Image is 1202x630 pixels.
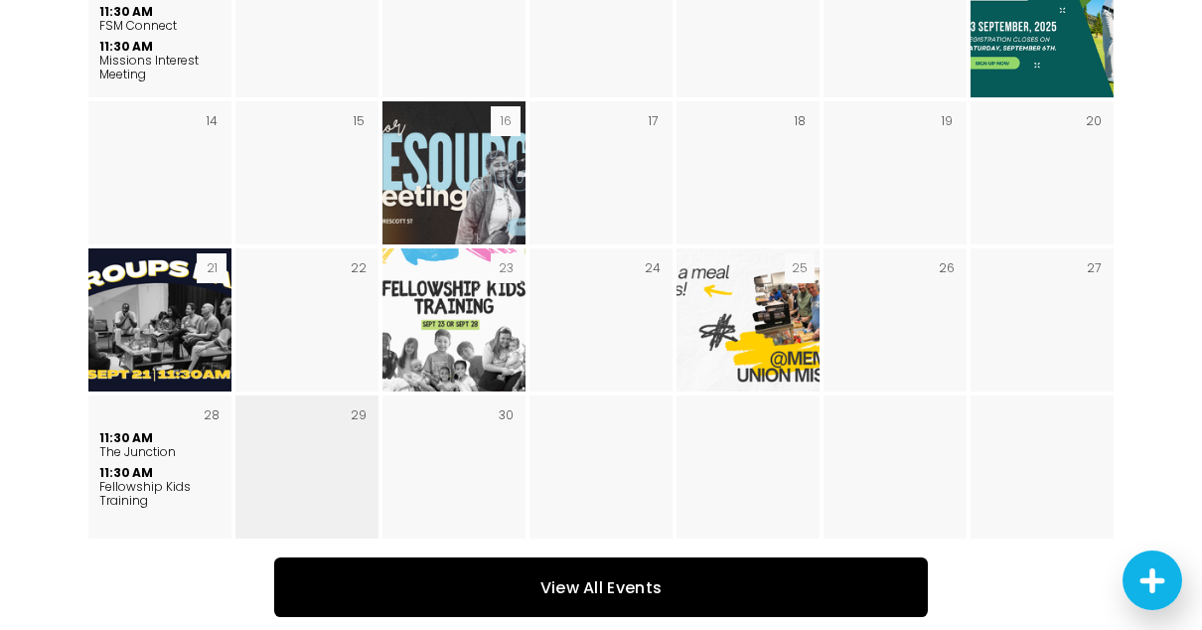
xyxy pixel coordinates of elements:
a: 11:30 AM The Junction [99,431,176,459]
div: 27 [1083,257,1105,279]
span: FSM Connect [99,17,177,34]
span: Missions Interest Meeting [99,52,199,82]
div: 28 [201,404,223,426]
div: 21 [201,257,223,279]
div: 14 [201,110,223,132]
a: 11:30 AM FSM Connect [99,5,177,33]
div: 19 [936,110,958,132]
div: 17 [642,110,664,132]
img: Senior Resource Meeting [327,101,581,244]
a: View All Events [274,557,929,617]
div: 23 [495,257,517,279]
span: 11:30 AM [99,466,221,480]
span: 11:30 AM [99,5,177,19]
div: 26 [936,257,958,279]
div: 25 [789,257,811,279]
img: Groups Fair [33,248,287,392]
div: 24 [642,257,664,279]
a: 11:30 AM Fellowship Kids Training [99,466,221,508]
span: 11:30 AM [99,40,221,54]
a: 11:30 AM Missions Interest Meeting [99,40,221,81]
div: 22 [348,257,370,279]
span: 11:30 AM [99,431,176,445]
div: 18 [789,110,811,132]
img: Fellowship Kids Training [327,248,581,392]
span: The Junction [99,443,176,460]
div: 29 [348,404,370,426]
div: 15 [348,110,370,132]
div: 20 [1083,110,1105,132]
div: 30 [495,404,517,426]
div: 16 [495,110,517,132]
span: Fellowship Kids Training [99,478,191,509]
img: Memphis Union Mission Service [621,248,875,392]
